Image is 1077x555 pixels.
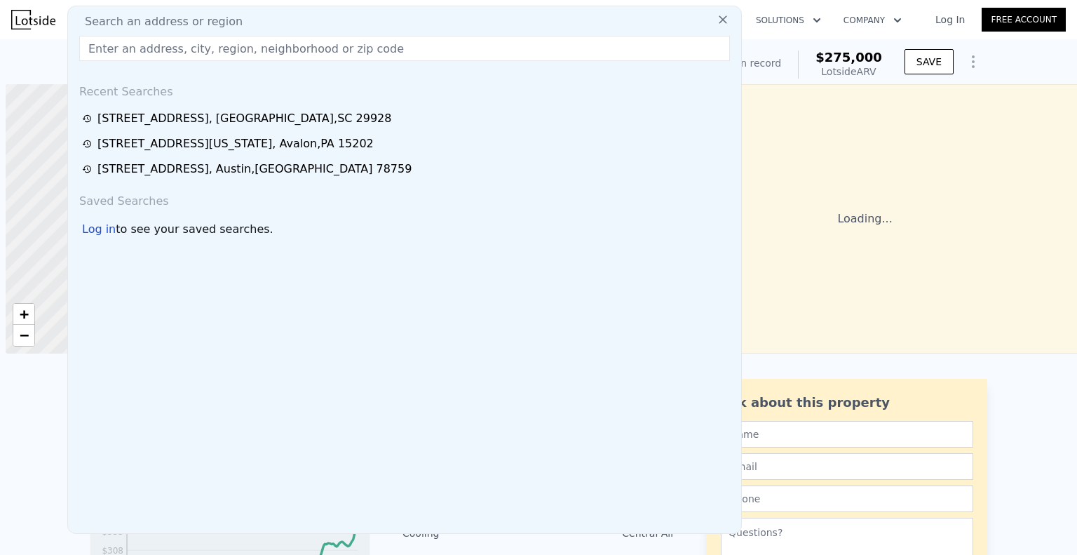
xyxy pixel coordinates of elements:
div: Recent Searches [74,72,736,106]
span: − [20,326,29,344]
span: to see your saved searches. [116,221,273,238]
a: Free Account [982,8,1066,32]
input: Enter an address, city, region, neighborhood or zip code [79,36,730,61]
div: [STREET_ADDRESS] , [GEOGRAPHIC_DATA] , SC 29928 [97,110,391,127]
div: Log in [82,221,116,238]
a: Zoom out [13,325,34,346]
span: Search an address or region [74,13,243,30]
img: Lotside [11,10,55,29]
div: [STREET_ADDRESS][US_STATE] , Avalon , PA 15202 [97,135,374,152]
a: [STREET_ADDRESS], [GEOGRAPHIC_DATA],SC 29928 [82,110,731,127]
a: Zoom in [13,304,34,325]
span: + [20,305,29,323]
span: $275,000 [815,50,882,65]
input: Phone [721,486,973,512]
button: Show Options [959,48,987,76]
div: [STREET_ADDRESS] , Austin , [GEOGRAPHIC_DATA] 78759 [97,161,412,178]
div: Saved Searches [74,182,736,215]
div: Ask about this property [721,393,973,413]
button: Solutions [745,8,832,33]
button: SAVE [905,49,954,74]
a: [STREET_ADDRESS], Austin,[GEOGRAPHIC_DATA] 78759 [82,161,731,178]
a: [STREET_ADDRESS][US_STATE], Avalon,PA 15202 [82,135,731,152]
button: Company [832,8,913,33]
input: Email [721,453,973,480]
input: Name [721,421,973,448]
a: Log In [919,13,982,27]
div: Lotside ARV [815,65,882,79]
tspan: $353 [102,527,123,537]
